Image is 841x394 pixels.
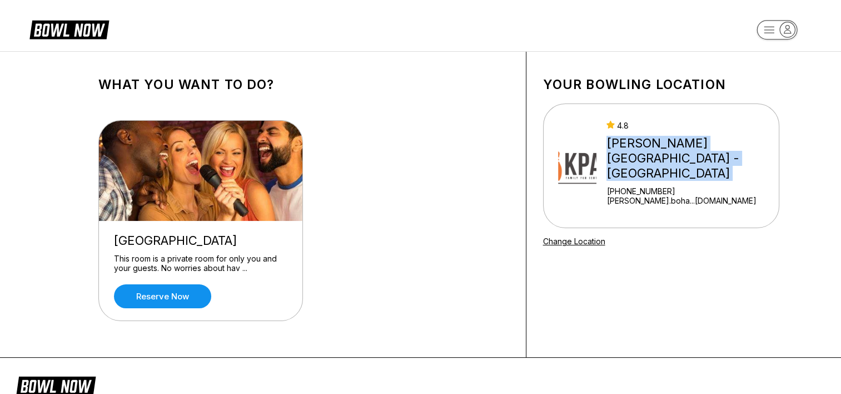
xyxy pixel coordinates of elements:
div: This room is a private room for only you and your guests. No worries about hav ... [114,254,287,273]
h1: What you want to do? [98,77,509,92]
div: [PHONE_NUMBER] [606,186,774,196]
a: [PERSON_NAME].boha...[DOMAIN_NAME] [606,196,774,205]
h1: Your bowling location [543,77,779,92]
div: [GEOGRAPHIC_DATA] [114,233,287,248]
img: Kingpin's Alley - South Glens Falls [558,124,597,208]
div: [PERSON_NAME][GEOGRAPHIC_DATA] - [GEOGRAPHIC_DATA] [606,136,774,181]
div: 4.8 [606,121,774,130]
img: Karaoke Room [99,121,303,221]
a: Change Location [543,237,605,246]
a: Reserve now [114,284,211,308]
